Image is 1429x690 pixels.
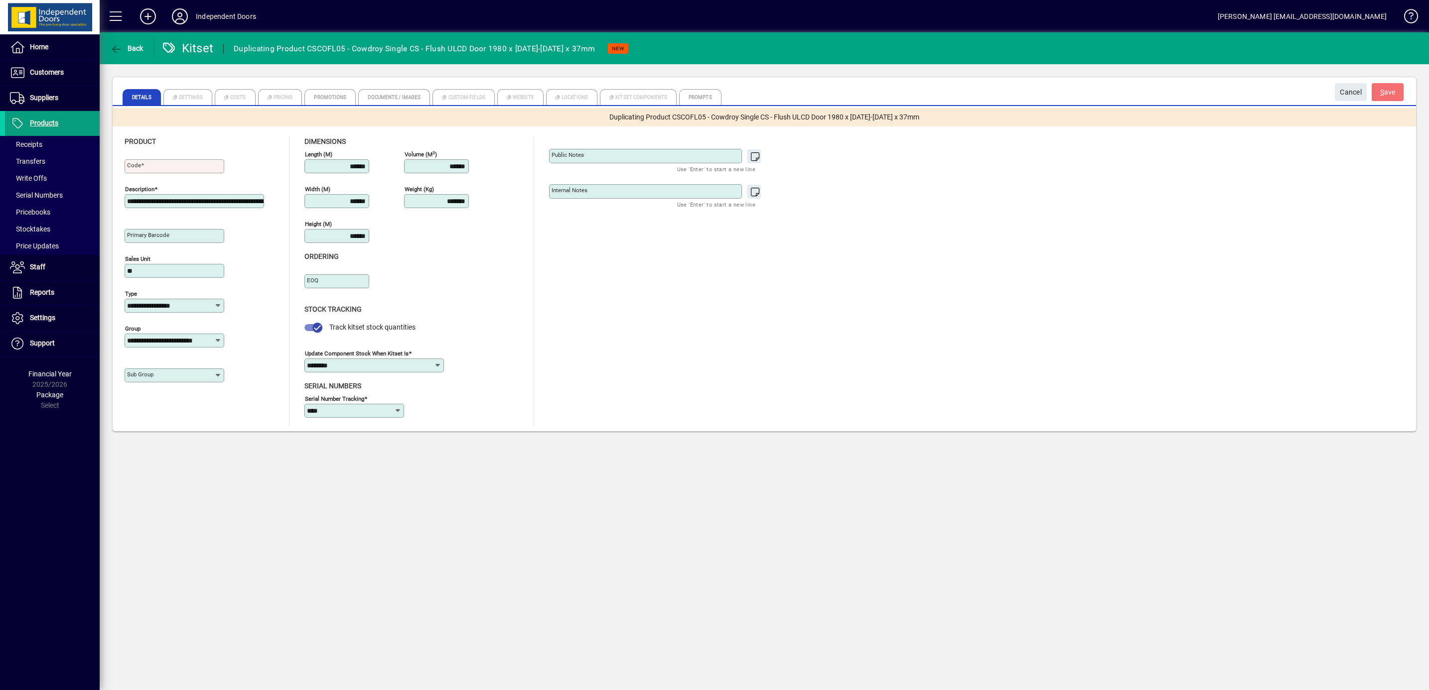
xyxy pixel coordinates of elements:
span: Products [30,119,58,127]
button: Profile [164,7,196,25]
button: Save [1372,83,1404,101]
mat-label: Code [127,162,141,169]
mat-label: Sub group [127,371,153,378]
mat-label: Volume (m ) [405,151,437,158]
span: Support [30,339,55,347]
a: Customers [5,60,100,85]
sup: 3 [432,150,435,155]
mat-hint: Use 'Enter' to start a new line [677,163,755,175]
span: Stock Tracking [304,305,362,313]
span: Suppliers [30,94,58,102]
mat-label: Height (m) [305,221,332,228]
mat-label: Type [125,290,137,297]
app-page-header-button: Back [100,39,154,57]
span: NEW [612,45,624,52]
button: Cancel [1335,83,1367,101]
mat-label: Internal Notes [552,187,587,194]
span: Pricebooks [10,208,50,216]
a: Home [5,35,100,60]
mat-label: Sales unit [125,255,150,262]
a: Settings [5,306,100,331]
mat-label: Description [125,186,154,193]
a: Pricebooks [5,204,100,221]
span: Staff [30,263,45,271]
a: Price Updates [5,237,100,254]
span: Dimensions [304,137,346,145]
mat-label: Width (m) [305,186,330,193]
span: Product [125,137,156,145]
span: Ordering [304,252,339,260]
a: Suppliers [5,86,100,111]
span: Track kitset stock quantities [329,323,416,331]
span: Financial Year [28,370,72,378]
div: Independent Doors [196,8,256,24]
mat-label: Serial Number tracking [305,395,364,402]
button: Add [132,7,164,25]
mat-label: Group [125,325,141,332]
span: S [1380,88,1384,96]
span: Duplicating Product CSCOFL05 - Cowdroy Single CS - Flush ULCD Door 1980 x [DATE]-[DATE] x 37mm [609,112,919,122]
div: Duplicating Product CSCOFL05 - Cowdroy Single CS - Flush ULCD Door 1980 x [DATE]-[DATE] x 37mm [234,41,595,57]
span: Cancel [1340,84,1362,101]
span: Package [36,391,63,399]
span: Back [110,44,143,52]
a: Transfers [5,153,100,170]
a: Write Offs [5,170,100,187]
a: Staff [5,255,100,280]
mat-label: Length (m) [305,151,332,158]
mat-label: Primary barcode [127,231,169,238]
span: Serial Numbers [10,191,63,199]
a: Receipts [5,136,100,153]
button: Back [108,39,146,57]
span: Customers [30,68,64,76]
mat-label: Weight (Kg) [405,186,434,193]
a: Knowledge Base [1397,2,1417,34]
span: Reports [30,288,54,296]
a: Serial Numbers [5,187,100,204]
span: Receipts [10,140,42,148]
a: Stocktakes [5,221,100,237]
span: Transfers [10,157,45,165]
mat-hint: Use 'Enter' to start a new line [677,199,755,210]
mat-label: Public Notes [552,151,584,158]
span: Home [30,43,48,51]
div: [PERSON_NAME] [EMAIL_ADDRESS][DOMAIN_NAME] [1218,8,1387,24]
div: Kitset [162,40,214,56]
span: Settings [30,314,55,322]
span: Price Updates [10,242,59,250]
span: ave [1380,84,1396,101]
span: Write Offs [10,174,47,182]
a: Support [5,331,100,356]
a: Reports [5,280,100,305]
mat-label: EOQ [307,277,318,284]
span: Serial Numbers [304,382,361,390]
span: Stocktakes [10,225,50,233]
mat-label: Update component stock when kitset is [305,349,409,356]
